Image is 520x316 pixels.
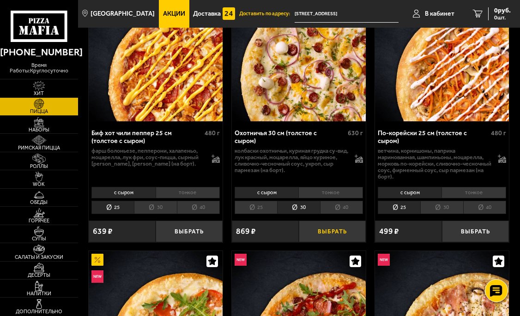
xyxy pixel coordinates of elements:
img: Новинка [235,254,247,266]
div: По-корейски 25 см (толстое с сыром) [378,130,489,145]
span: Доставить по адресу: [239,11,295,16]
p: фарш болоньезе, пепперони, халапеньо, моцарелла, лук фри, соус-пицца, сырный [PERSON_NAME], [PERS... [91,148,206,167]
div: Биф хот чили пеппер 25 см (толстое с сыром) [91,130,202,145]
span: [GEOGRAPHIC_DATA] [91,11,155,17]
li: 40 [177,201,220,214]
span: Доставка [193,11,221,17]
div: Охотничья 30 см (толстое с сыром) [235,130,345,145]
span: 630 г [348,129,363,137]
li: тонкое [441,187,506,198]
img: Новинка [91,270,103,282]
li: 25 [91,201,134,214]
img: Новинка [378,254,390,266]
span: 0 шт. [494,15,511,20]
span: В кабинет [425,11,454,17]
li: 40 [320,201,363,214]
span: 480 г [205,129,220,137]
li: тонкое [298,187,363,198]
span: 639 ₽ [93,227,113,236]
p: ветчина, корнишоны, паприка маринованная, шампиньоны, моцарелла, морковь по-корейски, сливочно-че... [378,148,492,180]
button: Выбрать [156,221,223,242]
img: Акционный [91,254,103,266]
li: с сыром [378,187,442,198]
p: колбаски охотничьи, куриная грудка су-вид, лук красный, моцарелла, яйцо куриное, сливочно-чесночн... [235,148,349,173]
span: 869 ₽ [236,227,256,236]
li: 25 [378,201,420,214]
span: 0 руб. [494,7,511,14]
li: 30 [420,201,463,214]
li: 40 [463,201,506,214]
button: Выбрать [299,221,366,242]
li: с сыром [91,187,156,198]
span: 480 г [491,129,506,137]
button: Выбрать [442,221,509,242]
li: с сыром [235,187,299,198]
li: 30 [277,201,320,214]
span: 499 ₽ [379,227,399,236]
input: Ваш адрес доставки [295,6,399,23]
span: Акции [163,11,185,17]
li: 25 [235,201,277,214]
img: 15daf4d41897b9f0e9f617042186c801.svg [223,7,235,19]
li: 30 [134,201,176,214]
li: тонкое [156,187,220,198]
